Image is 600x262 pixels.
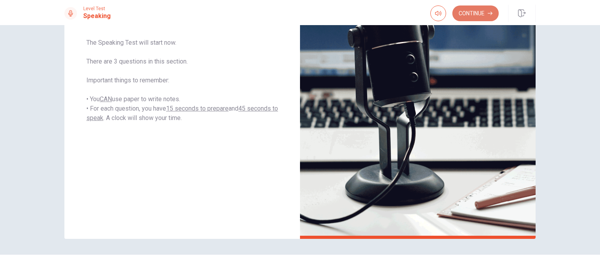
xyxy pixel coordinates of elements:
span: The Speaking Test will start now. There are 3 questions in this section. Important things to reme... [86,38,278,123]
button: Continue [452,5,499,21]
span: Level Test [83,6,111,11]
u: CAN [100,95,112,103]
u: 15 seconds to prepare [166,105,229,112]
h1: Speaking [83,11,111,21]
